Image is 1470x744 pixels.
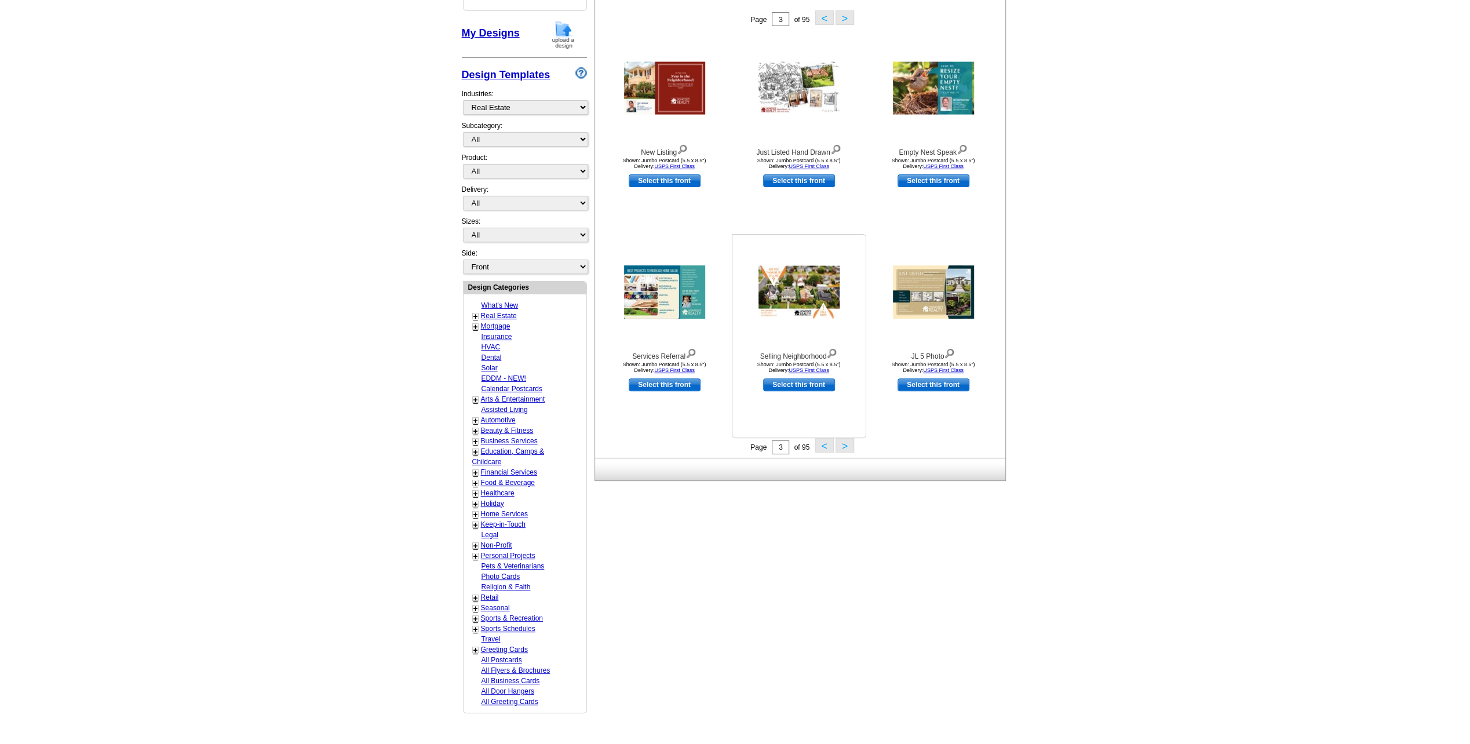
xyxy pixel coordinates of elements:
[685,346,696,359] img: view design details
[473,614,478,623] a: +
[473,437,478,446] a: +
[473,312,478,321] a: +
[481,552,535,560] a: Personal Projects
[481,510,528,518] a: Home Services
[473,322,478,331] a: +
[464,282,586,293] div: Design Categories
[548,20,578,49] img: upload-design
[481,593,499,601] a: Retail
[473,447,478,457] a: +
[482,583,531,591] a: Religion & Faith
[893,265,974,319] img: JL 5 Photo
[758,62,840,115] img: Just Listed Hand Drawn
[735,142,863,158] div: Just Listed Hand Drawn
[462,83,587,121] div: Industries:
[758,266,840,319] img: Selling Neighborhood
[815,10,834,25] button: <
[482,531,498,539] a: Legal
[836,438,854,453] button: >
[473,416,478,425] a: +
[473,499,478,509] a: +
[482,562,545,570] a: Pets & Veterinarians
[750,443,767,451] span: Page
[473,541,478,550] a: +
[482,635,501,643] a: Travel
[870,158,997,169] div: Shown: Jumbo Postcard (5.5 x 8.5") Delivery:
[482,677,540,685] a: All Business Cards
[462,248,587,275] div: Side:
[462,152,587,184] div: Product:
[601,158,728,169] div: Shown: Jumbo Postcard (5.5 x 8.5") Delivery:
[473,468,478,477] a: +
[763,378,835,391] a: use this design
[735,362,863,373] div: Shown: Jumbo Postcard (5.5 x 8.5") Delivery:
[601,346,728,362] div: Services Referral
[789,367,829,373] a: USPS First Class
[893,62,974,115] img: Empty Nest Speak
[473,395,478,404] a: +
[677,142,688,155] img: view design details
[481,322,510,330] a: Mortgage
[481,541,512,549] a: Non-Profit
[629,378,701,391] a: use this design
[815,438,834,453] button: <
[654,367,695,373] a: USPS First Class
[481,479,535,487] a: Food & Beverage
[481,604,510,612] a: Seasonal
[481,489,515,497] a: Healthcare
[830,142,841,155] img: view design details
[462,121,587,152] div: Subcategory:
[1238,475,1470,744] iframe: LiveChat chat widget
[601,362,728,373] div: Shown: Jumbo Postcard (5.5 x 8.5") Delivery:
[473,520,478,530] a: +
[473,604,478,613] a: +
[482,406,528,414] a: Assisted Living
[957,142,968,155] img: view design details
[629,174,701,187] a: use this design
[462,69,550,81] a: Design Templates
[473,510,478,519] a: +
[481,416,516,424] a: Automotive
[944,346,955,359] img: view design details
[482,687,534,695] a: All Door Hangers
[923,163,964,169] a: USPS First Class
[898,174,969,187] a: use this design
[473,552,478,561] a: +
[836,10,854,25] button: >
[481,437,538,445] a: Business Services
[482,353,502,362] a: Dental
[482,374,526,382] a: EDDM - NEW!
[601,142,728,158] div: New Listing
[575,67,587,79] img: design-wizard-help-icon.png
[735,346,863,362] div: Selling Neighborhood
[462,216,587,248] div: Sizes:
[898,378,969,391] a: use this design
[789,163,829,169] a: USPS First Class
[870,346,997,362] div: JL 5 Photo
[481,499,504,508] a: Holiday
[481,645,528,654] a: Greeting Cards
[481,312,517,320] a: Real Estate
[923,367,964,373] a: USPS First Class
[481,520,526,528] a: Keep-in-Touch
[750,16,767,24] span: Page
[472,447,544,466] a: Education, Camps & Childcare
[763,174,835,187] a: use this design
[481,395,545,403] a: Arts & Entertainment
[462,184,587,216] div: Delivery:
[870,362,997,373] div: Shown: Jumbo Postcard (5.5 x 8.5") Delivery:
[481,426,534,435] a: Beauty & Fitness
[794,443,809,451] span: of 95
[654,163,695,169] a: USPS First Class
[473,625,478,634] a: +
[482,666,550,674] a: All Flyers & Brochures
[473,593,478,603] a: +
[482,364,498,372] a: Solar
[482,656,522,664] a: All Postcards
[870,142,997,158] div: Empty Nest Speak
[624,265,705,319] img: Services Referral
[482,698,538,706] a: All Greeting Cards
[826,346,837,359] img: view design details
[481,614,543,622] a: Sports & Recreation
[482,333,512,341] a: Insurance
